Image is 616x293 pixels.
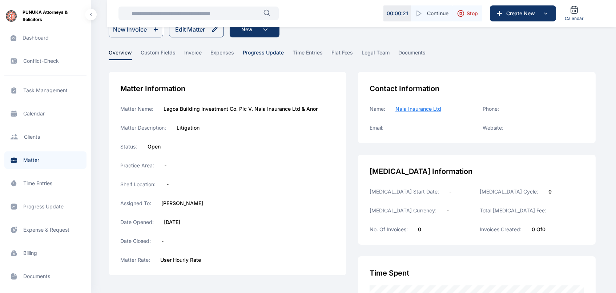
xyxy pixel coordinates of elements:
label: - [164,162,166,169]
a: flat fees [331,49,362,60]
span: Create New [503,10,541,17]
div: Contact Information [370,84,584,94]
label: Email: [370,124,383,131]
a: time entries [293,49,331,60]
label: [MEDICAL_DATA] Start Date: [370,188,439,195]
label: Website: [483,124,503,131]
label: No. of Invoices: [370,226,408,233]
label: 0 of 0 [532,226,545,233]
a: documents [4,268,86,285]
span: overview [109,49,132,60]
a: time entries [4,175,86,192]
a: overview [109,49,141,60]
a: expense & request [4,221,86,239]
span: Calendar [565,16,584,21]
label: Name: [370,105,385,113]
button: Edit Matter [169,21,224,37]
label: Total [MEDICAL_DATA] Fee: [480,207,546,214]
label: 0 [418,226,421,233]
span: custom fields [141,49,176,60]
label: Matter Name: [120,105,153,113]
span: PUNUKA Attorneys & Solicitors [23,9,85,23]
label: Matter Rate: [120,256,150,264]
label: Status: [120,143,137,150]
a: documents [399,49,435,60]
span: documents [399,49,426,60]
a: matter [4,151,86,169]
div: Edit Matter [175,25,205,34]
span: progress update [243,49,284,60]
label: Assigned To: [120,200,151,207]
span: Nsia Insurance Ltd [395,106,441,112]
p: 00 : 00 : 21 [387,10,408,17]
div: Time Spent [370,268,584,278]
label: 0 [548,188,552,195]
div: New Invoice [113,25,147,34]
button: Stop [453,5,482,21]
label: - [449,188,451,195]
label: [PERSON_NAME] [161,200,203,207]
span: flat fees [331,49,353,60]
a: invoice [184,49,210,60]
span: Continue [427,10,448,17]
span: legal team [362,49,390,60]
label: Shelf Location: [120,181,156,188]
label: [MEDICAL_DATA] Currency: [370,207,436,214]
a: legal team [362,49,399,60]
label: Open [148,143,161,150]
label: - [447,207,449,214]
label: Matter Description: [120,124,166,131]
a: expenses [210,49,243,60]
label: Invoices Created: [480,226,522,233]
a: task management [4,82,86,99]
label: [DATE] [164,219,180,226]
span: expenses [210,49,234,60]
button: Continue [411,5,453,21]
button: New Invoice [109,21,163,37]
label: Lagos Building Investment Co. Plc V. Nsia Insurance Ltd & Anor [164,105,318,113]
label: Practice Area: [120,162,154,169]
label: - [161,237,164,245]
label: [MEDICAL_DATA] Cycle: [480,188,538,195]
label: - [166,181,169,188]
label: Date Opened: [120,219,154,226]
label: Litigation [177,124,200,131]
button: Create New [490,5,556,21]
div: [MEDICAL_DATA] Information [370,166,584,176]
label: User Hourly Rate [160,256,201,264]
a: calendar [4,105,86,122]
a: progress update [243,49,293,60]
div: Matter Information [120,84,335,94]
span: invoice [184,49,202,60]
a: Calendar [562,3,587,24]
a: dashboard [4,29,86,46]
a: custom fields [141,49,184,60]
span: Stop [467,10,478,17]
a: clients [4,128,86,146]
label: Phone: [483,105,499,113]
a: billing [4,244,86,262]
a: Nsia Insurance Ltd [395,105,441,113]
button: New [230,21,279,37]
a: conflict-check [4,52,86,70]
span: time entries [293,49,323,60]
label: Date Closed: [120,237,151,245]
a: progress update [4,198,86,215]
